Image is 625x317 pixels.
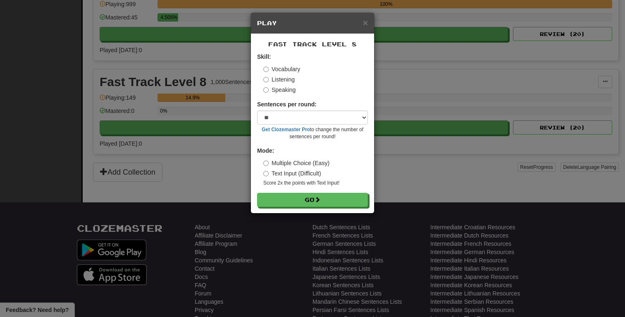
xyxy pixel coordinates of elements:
[363,18,368,27] span: ×
[263,161,269,166] input: Multiple Choice (Easy)
[257,193,368,207] button: Go
[257,126,368,140] small: to change the number of sentences per round!
[263,87,269,93] input: Speaking
[257,147,274,154] strong: Mode:
[257,100,317,108] label: Sentences per round:
[263,159,329,167] label: Multiple Choice (Easy)
[263,86,296,94] label: Speaking
[263,65,300,73] label: Vocabulary
[363,18,368,27] button: Close
[263,67,269,72] input: Vocabulary
[268,41,357,48] span: Fast Track Level 8
[257,19,368,27] h5: Play
[263,180,368,187] small: Score 2x the points with Text Input !
[263,171,269,176] input: Text Input (Difficult)
[262,127,310,132] a: Get Clozemaster Pro
[263,77,269,82] input: Listening
[257,53,271,60] strong: Skill:
[263,169,321,178] label: Text Input (Difficult)
[263,75,295,84] label: Listening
